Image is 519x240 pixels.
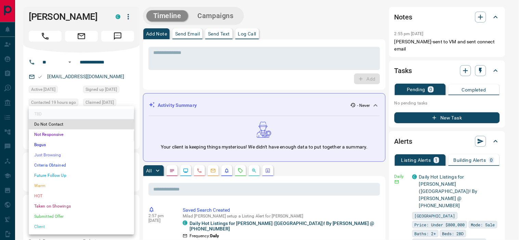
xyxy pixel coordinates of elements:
li: Not Responsive [29,129,134,140]
li: Submitted Offer [29,211,134,222]
li: Client [29,222,134,232]
li: Criteria Obtained [29,160,134,170]
li: Do Not Contact [29,119,134,129]
li: Future Follow Up [29,170,134,181]
li: HOT [29,191,134,201]
li: Taken on Showings [29,201,134,211]
li: Just Browsing [29,150,134,160]
li: Bogus [29,140,134,150]
li: Warm [29,181,134,191]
